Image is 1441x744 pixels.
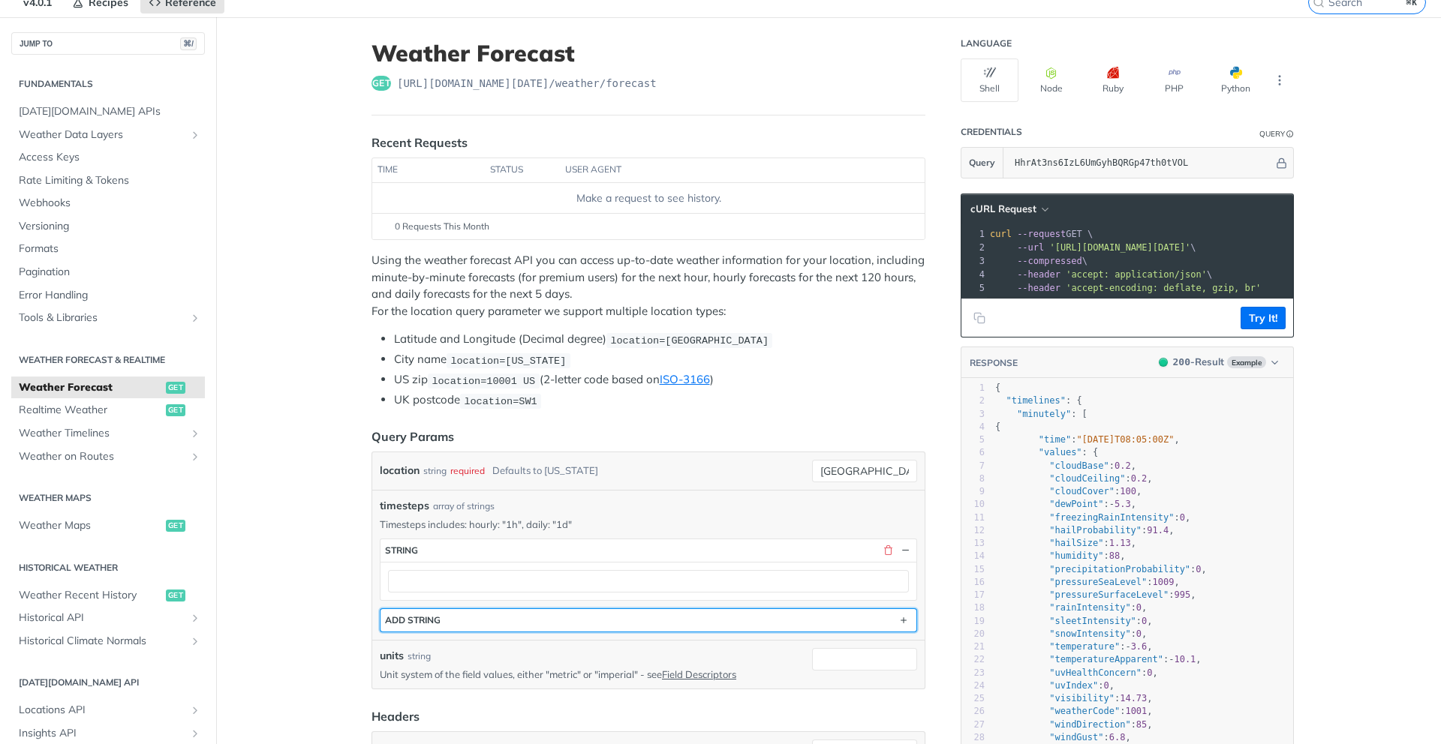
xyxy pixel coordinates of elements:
[610,334,769,346] span: location=[GEOGRAPHIC_DATA]
[1268,69,1291,91] button: More Languages
[1131,641,1148,652] span: 3.6
[11,699,205,721] a: Locations APIShow subpages for Locations API
[995,628,1147,639] span: : ,
[961,511,985,524] div: 11
[995,538,1136,548] span: : ,
[166,520,185,532] span: get
[961,718,985,731] div: 27
[1049,473,1125,484] span: "cloudCeiling"
[995,719,1153,730] span: : ,
[995,382,1000,393] span: {
[1022,58,1080,102] button: Node
[961,254,987,268] div: 3
[11,307,205,329] a: Tools & LibrariesShow subpages for Tools & Libraries
[1196,564,1201,574] span: 0
[660,372,710,386] a: ISO-3166
[11,376,205,399] a: Weather Forecastget
[19,265,201,280] span: Pagination
[19,449,185,464] span: Weather on Routes
[1131,473,1148,484] span: 0.2
[1049,577,1147,587] span: "pressureSeaLevel"
[1049,525,1142,535] span: "hailProbability"
[189,612,201,624] button: Show subpages for Historical API
[381,609,916,631] button: ADD string
[1274,155,1289,170] button: Hide
[11,238,205,260] a: Formats
[1259,128,1285,139] div: Query
[11,353,205,367] h2: Weather Forecast & realtime
[995,550,1126,561] span: : ,
[961,498,985,511] div: 10
[19,173,201,188] span: Rate Limiting & Tokens
[961,472,985,485] div: 8
[1115,460,1131,471] span: 0.2
[1115,499,1131,509] span: 5.3
[372,40,925,67] h1: Weather Forecast
[995,460,1136,471] span: : ,
[11,32,205,55] button: JUMP TO⌘/
[1259,128,1294,139] div: QueryInformation
[961,524,985,537] div: 12
[995,486,1142,496] span: : ,
[1109,732,1126,742] span: 6.8
[1241,307,1286,329] button: Try It!
[19,150,201,165] span: Access Keys
[166,404,185,416] span: get
[189,427,201,439] button: Show subpages for Weather Timelines
[995,667,1158,678] span: : ,
[1169,654,1174,664] span: -
[11,445,205,468] a: Weather on RoutesShow subpages for Weather on Routes
[995,395,1082,406] span: : {
[19,634,185,649] span: Historical Climate Normals
[995,732,1131,742] span: : ,
[1007,148,1274,178] input: apikey
[19,241,201,256] span: Formats
[961,446,985,459] div: 6
[180,37,197,50] span: ⌘/
[19,310,185,325] span: Tools & Libraries
[961,628,985,640] div: 20
[1151,355,1286,370] button: 200200-ResultExample
[961,705,985,718] div: 26
[11,100,205,123] a: [DATE][DOMAIN_NAME] APIs
[11,77,205,91] h2: Fundamentals
[1173,356,1190,367] span: 200
[19,610,185,625] span: Historical API
[385,614,441,625] div: ADD string
[464,395,537,406] span: location=SW1
[189,129,201,141] button: Show subpages for Weather Data Layers
[961,421,985,433] div: 4
[11,422,205,445] a: Weather TimelinesShow subpages for Weather Timelines
[1006,395,1065,406] span: "timelines"
[450,460,485,481] div: required
[166,589,185,601] span: get
[1286,130,1294,138] i: Information
[394,391,925,409] li: UK postcode
[1120,693,1147,703] span: 14.73
[1227,356,1266,368] span: Example
[378,190,919,206] div: Make a request to see history.
[1142,616,1147,626] span: 0
[1039,434,1071,445] span: "time"
[394,371,925,388] li: US zip (2-letter code based on )
[1049,499,1103,509] span: "dewPoint"
[1145,58,1203,102] button: PHP
[995,421,1000,432] span: {
[1273,73,1286,87] svg: More ellipsis
[995,680,1115,691] span: : ,
[961,268,987,281] div: 4
[1066,283,1261,293] span: 'accept-encoding: deflate, gzip, br'
[433,499,495,513] div: array of strings
[1049,628,1130,639] span: "snowIntensity"
[961,281,987,295] div: 5
[166,382,185,394] span: get
[1136,719,1147,730] span: 85
[11,284,205,307] a: Error Handling
[990,256,1088,266] span: \
[961,537,985,550] div: 13
[372,158,485,182] th: time
[1125,641,1130,652] span: -
[990,229,1012,239] span: curl
[1159,358,1168,367] span: 200
[19,518,162,533] span: Weather Maps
